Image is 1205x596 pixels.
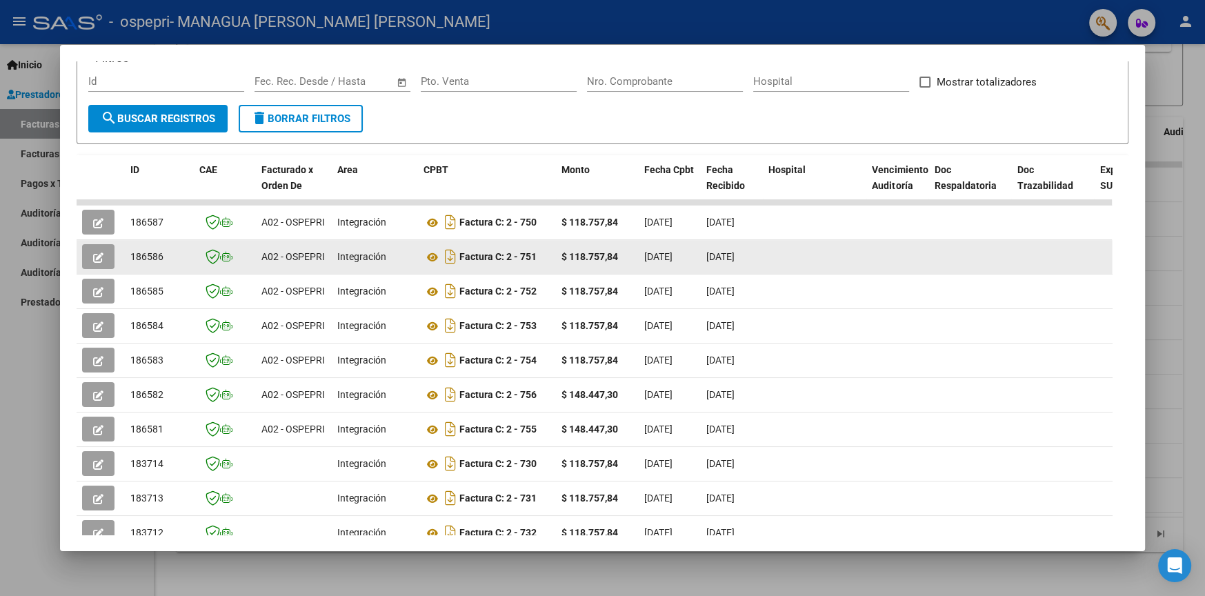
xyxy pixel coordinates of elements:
strong: $ 118.757,84 [561,320,618,331]
span: 183714 [130,458,163,469]
strong: $ 148.447,30 [561,424,618,435]
i: Descargar documento [441,384,459,406]
i: Descargar documento [441,211,459,233]
span: Hospital [768,164,806,175]
span: 183712 [130,527,163,538]
span: Integración [337,286,386,297]
i: Descargar documento [441,246,459,268]
span: [DATE] [644,424,673,435]
i: Descargar documento [441,453,459,475]
strong: Factura C: 2 - 731 [459,493,537,504]
div: Open Intercom Messenger [1158,549,1191,582]
datatable-header-cell: Monto [556,155,639,216]
strong: $ 118.757,84 [561,217,618,228]
span: Integración [337,251,386,262]
span: [DATE] [706,424,735,435]
span: Buscar Registros [101,112,215,125]
strong: $ 118.757,84 [561,493,618,504]
span: Integración [337,355,386,366]
input: Fecha inicio [255,75,310,88]
span: 186581 [130,424,163,435]
span: [DATE] [706,286,735,297]
span: A02 - OSPEPRI [261,217,325,228]
span: A02 - OSPEPRI [261,389,325,400]
strong: Factura C: 2 - 732 [459,528,537,539]
span: 186584 [130,320,163,331]
span: CPBT [424,164,448,175]
strong: $ 118.757,84 [561,527,618,538]
datatable-header-cell: Doc Trazabilidad [1011,155,1094,216]
span: Fecha Recibido [706,164,745,191]
span: Integración [337,424,386,435]
span: Area [337,164,358,175]
span: A02 - OSPEPRI [261,424,325,435]
span: 186583 [130,355,163,366]
span: Vencimiento Auditoría [872,164,928,191]
span: [DATE] [644,251,673,262]
strong: Factura C: 2 - 750 [459,217,537,228]
datatable-header-cell: Fecha Cpbt [639,155,701,216]
span: [DATE] [644,355,673,366]
datatable-header-cell: Hospital [763,155,866,216]
span: [DATE] [644,493,673,504]
span: 186586 [130,251,163,262]
span: A02 - OSPEPRI [261,251,325,262]
span: [DATE] [644,458,673,469]
i: Descargar documento [441,418,459,440]
i: Descargar documento [441,487,459,509]
span: Integración [337,458,386,469]
span: [DATE] [706,355,735,366]
span: [DATE] [644,527,673,538]
datatable-header-cell: Expediente SUR Asociado [1094,155,1170,216]
datatable-header-cell: CAE [194,155,256,216]
i: Descargar documento [441,280,459,302]
span: Borrar Filtros [251,112,350,125]
span: Integración [337,217,386,228]
span: Monto [561,164,590,175]
span: Fecha Cpbt [644,164,694,175]
span: Doc Trazabilidad [1017,164,1073,191]
mat-icon: search [101,110,117,126]
input: Fecha fin [323,75,390,88]
strong: $ 148.447,30 [561,389,618,400]
span: [DATE] [644,320,673,331]
strong: $ 118.757,84 [561,355,618,366]
strong: $ 118.757,84 [561,458,618,469]
span: 186582 [130,389,163,400]
strong: $ 118.757,84 [561,286,618,297]
span: [DATE] [706,458,735,469]
span: Expediente SUR Asociado [1099,164,1161,191]
strong: Factura C: 2 - 755 [459,424,537,435]
span: [DATE] [644,217,673,228]
strong: $ 118.757,84 [561,251,618,262]
mat-icon: delete [251,110,268,126]
span: Doc Respaldatoria [934,164,996,191]
strong: Factura C: 2 - 756 [459,390,537,401]
button: Buscar Registros [88,105,228,132]
datatable-header-cell: Doc Respaldatoria [928,155,1011,216]
strong: Factura C: 2 - 754 [459,355,537,366]
i: Descargar documento [441,349,459,371]
span: [DATE] [706,493,735,504]
span: [DATE] [706,217,735,228]
span: 186585 [130,286,163,297]
span: A02 - OSPEPRI [261,286,325,297]
strong: Factura C: 2 - 751 [459,252,537,263]
strong: Factura C: 2 - 753 [459,321,537,332]
datatable-header-cell: Fecha Recibido [701,155,763,216]
span: 183713 [130,493,163,504]
span: A02 - OSPEPRI [261,320,325,331]
span: ID [130,164,139,175]
span: Integración [337,389,386,400]
i: Descargar documento [441,521,459,544]
span: Integración [337,527,386,538]
span: [DATE] [644,389,673,400]
span: A02 - OSPEPRI [261,355,325,366]
span: [DATE] [706,251,735,262]
button: Open calendar [394,74,410,90]
i: Descargar documento [441,315,459,337]
span: [DATE] [706,527,735,538]
span: [DATE] [706,320,735,331]
datatable-header-cell: Facturado x Orden De [256,155,332,216]
span: 186587 [130,217,163,228]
